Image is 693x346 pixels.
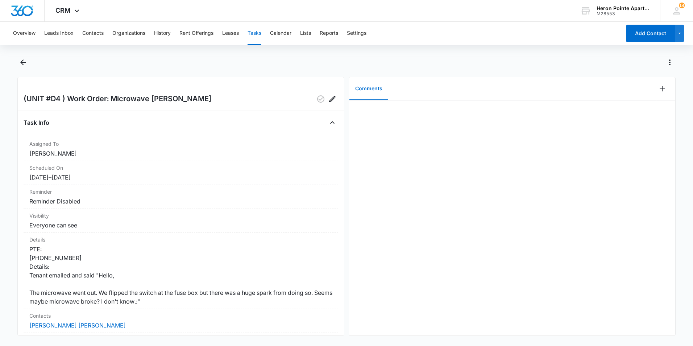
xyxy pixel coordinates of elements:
button: Rent Offerings [179,22,213,45]
button: Leads Inbox [44,22,74,45]
div: Assigned To[PERSON_NAME] [24,137,338,161]
dt: Details [29,236,332,243]
div: VisibilityEveryone can see [24,209,338,233]
button: Comments [349,78,388,100]
button: Back [17,57,29,68]
h2: (UNIT #D4 ) Work Order: Microwave [PERSON_NAME] [24,93,212,105]
button: Add Contact [626,25,675,42]
dd: Reminder Disabled [29,197,332,206]
div: DetailsPTE: [PHONE_NUMBER] Details: Tenant emailed and said "Hello, The microwave went out. We fl... [24,233,338,309]
span: 14 [679,3,685,8]
button: Tasks [248,22,261,45]
div: account id [597,11,650,16]
button: History [154,22,171,45]
button: Leases [222,22,239,45]
button: Actions [664,57,676,68]
dt: Reminder [29,188,332,195]
h4: Task Info [24,118,49,127]
a: [PERSON_NAME] [PERSON_NAME] [29,322,126,329]
dt: Contacts [29,312,332,320]
div: notifications count [679,3,685,8]
dd: PTE: [PHONE_NUMBER] Details: Tenant emailed and said "Hello, The microwave went out. We flipped t... [29,245,332,306]
div: Contacts[PERSON_NAME] [PERSON_NAME] [24,309,338,333]
div: ReminderReminder Disabled [24,185,338,209]
dd: [PERSON_NAME] [29,149,332,158]
div: Scheduled On[DATE]–[DATE] [24,161,338,185]
button: Settings [347,22,366,45]
button: Organizations [112,22,145,45]
dd: Everyone can see [29,221,332,230]
span: CRM [55,7,71,14]
dd: [DATE] – [DATE] [29,173,332,182]
button: Overview [13,22,36,45]
button: Contacts [82,22,104,45]
dt: Assigned To [29,140,332,148]
div: account name [597,5,650,11]
dt: Scheduled On [29,164,332,172]
button: Add Comment [656,83,668,95]
button: Lists [300,22,311,45]
button: Reports [320,22,338,45]
dt: Visibility [29,212,332,219]
button: Calendar [270,22,291,45]
button: Edit [327,93,338,105]
button: Close [327,117,338,128]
